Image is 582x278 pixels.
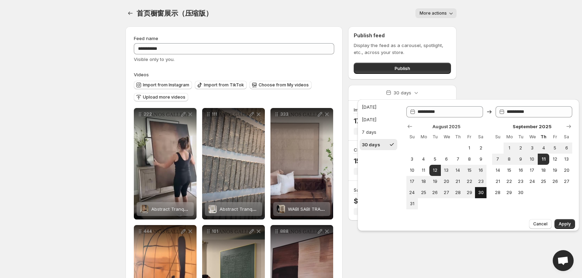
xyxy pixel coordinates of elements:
button: Monday August 18 2025 [418,176,429,187]
span: 4 [421,156,427,162]
span: 22 [466,179,472,184]
th: Friday [549,131,561,142]
button: Thursday August 28 2025 [452,187,464,198]
button: Friday September 26 2025 [549,176,561,187]
button: Friday September 5 2025 [549,142,561,154]
button: Friday August 22 2025 [464,176,475,187]
span: 31 [409,201,415,207]
span: Upload more videos [143,94,185,100]
span: 26 [552,179,558,184]
span: 18 [541,168,546,173]
div: 333WABI SABI TRANQUILITY #WS054WABI SABI TRANQUILITY #WS054 [270,108,333,219]
button: Tuesday August 19 2025 [429,176,441,187]
img: Abstract Tranquility #WS144 [208,205,217,213]
span: Fr [466,134,472,140]
button: Monday August 11 2025 [418,165,429,176]
span: 23 [478,179,484,184]
span: 9 [518,156,524,162]
span: 28 [455,190,461,195]
span: Apply [559,221,571,227]
div: 7 days [362,129,376,136]
img: WABI SABI TRANQUILITY #WS054 [277,205,285,213]
button: Sunday August 3 2025 [406,154,418,165]
th: Sunday [492,131,504,142]
span: 3 [409,156,415,162]
span: 7 [455,156,461,162]
button: Tuesday September 16 2025 [515,165,527,176]
button: Tuesday September 30 2025 [515,187,527,198]
span: Fr [552,134,558,140]
span: 12 [552,156,558,162]
p: 30 days [393,89,411,96]
span: 4 [541,145,546,151]
button: Sunday August 24 2025 [406,187,418,198]
button: Import from TikTok [195,81,247,89]
button: Thursday August 14 2025 [452,165,464,176]
span: 首页橱窗展示（压缩版） [137,9,213,17]
span: 1 [506,145,512,151]
span: Publish [395,65,410,72]
button: Friday August 1 2025 [464,142,475,154]
span: 16 [478,168,484,173]
span: Visible only to you. [134,56,175,62]
span: 2 [518,145,524,151]
th: Monday [418,131,429,142]
button: Wednesday September 10 2025 [527,154,538,165]
span: 11 [541,156,546,162]
span: 28 [495,190,501,195]
button: Wednesday September 3 2025 [527,142,538,154]
span: 2 [478,145,484,151]
button: Monday September 22 2025 [504,176,515,187]
button: Choose from My videos [250,81,312,89]
button: Wednesday September 17 2025 [527,165,538,176]
button: Sunday September 21 2025 [492,176,504,187]
span: 8 [506,156,512,162]
button: Start of range Tuesday August 12 2025 [429,165,441,176]
span: 20 [564,168,569,173]
span: More actions [420,10,447,16]
span: Mo [506,134,512,140]
th: Monday [504,131,515,142]
span: We [529,134,535,140]
button: Saturday September 6 2025 [561,142,572,154]
p: 178 [354,117,380,125]
span: 20 [444,179,450,184]
span: 27 [444,190,450,195]
span: We [444,134,450,140]
span: 14 [455,168,461,173]
span: 6 [564,145,569,151]
button: Saturday August 16 2025 [475,165,487,176]
th: Tuesday [429,131,441,142]
span: 8 [466,156,472,162]
button: Thursday September 18 2025 [538,165,549,176]
button: Thursday September 4 2025 [538,142,549,154]
span: 22 [506,179,512,184]
button: Monday September 29 2025 [504,187,515,198]
span: Th [455,134,461,140]
button: Saturday August 23 2025 [475,176,487,187]
span: Abstract Tranquility #WS336 [151,206,214,212]
button: Sunday August 17 2025 [406,176,418,187]
button: Upload more videos [134,93,188,101]
button: Friday September 12 2025 [549,154,561,165]
button: Sunday September 7 2025 [492,154,504,165]
button: Monday August 25 2025 [418,187,429,198]
button: Tuesday September 2 2025 [515,142,527,154]
button: Friday August 8 2025 [464,154,475,165]
h2: Publish feed [354,32,451,39]
th: Saturday [475,131,487,142]
span: Mo [421,134,427,140]
button: Friday September 19 2025 [549,165,561,176]
th: Sunday [406,131,418,142]
button: Saturday September 20 2025 [561,165,572,176]
button: Tuesday August 5 2025 [429,154,441,165]
button: Monday September 15 2025 [504,165,515,176]
button: Saturday September 13 2025 [561,154,572,165]
p: 333 [280,111,316,117]
th: Thursday [452,131,464,142]
span: Feed name [134,36,158,41]
th: Thursday [538,131,549,142]
span: 17 [529,168,535,173]
button: Sunday August 10 2025 [406,165,418,176]
span: 25 [541,179,546,184]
